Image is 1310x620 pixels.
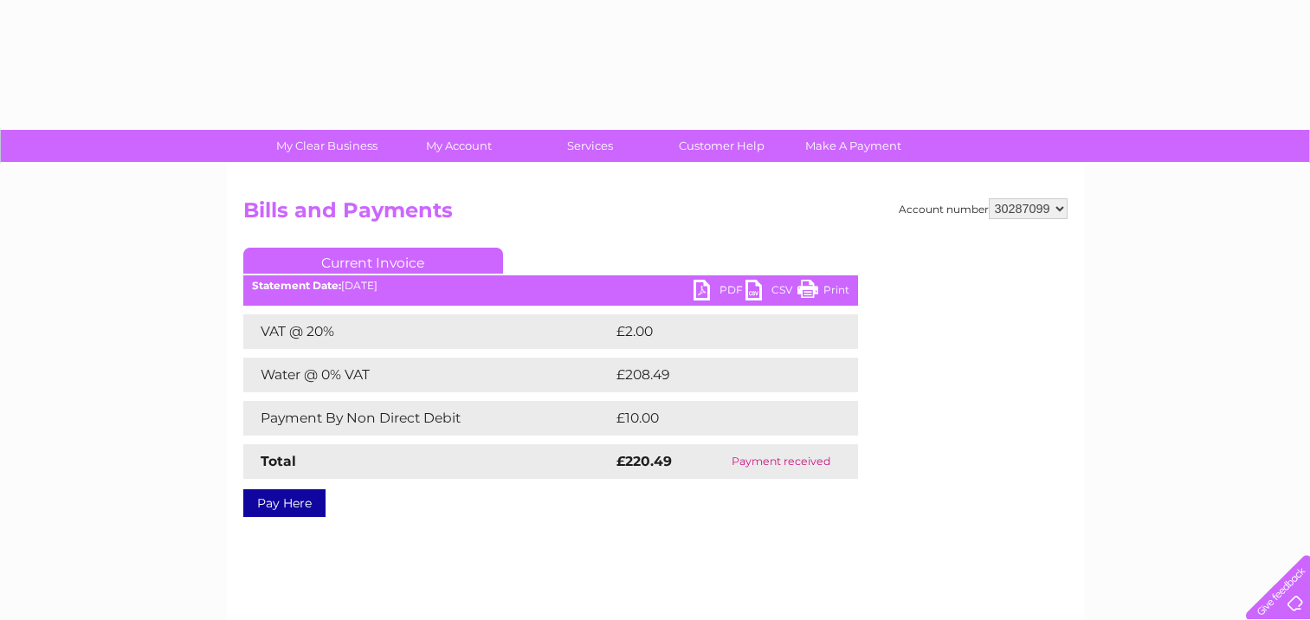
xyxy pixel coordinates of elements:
[243,314,612,349] td: VAT @ 20%
[519,130,661,162] a: Services
[694,280,745,305] a: PDF
[243,198,1068,231] h2: Bills and Payments
[616,453,672,469] strong: £220.49
[387,130,530,162] a: My Account
[252,279,341,292] b: Statement Date:
[899,198,1068,219] div: Account number
[650,130,793,162] a: Customer Help
[243,489,326,517] a: Pay Here
[782,130,925,162] a: Make A Payment
[745,280,797,305] a: CSV
[255,130,398,162] a: My Clear Business
[243,248,503,274] a: Current Invoice
[243,358,612,392] td: Water @ 0% VAT
[704,444,858,479] td: Payment received
[612,358,828,392] td: £208.49
[243,280,858,292] div: [DATE]
[797,280,849,305] a: Print
[261,453,296,469] strong: Total
[243,401,612,436] td: Payment By Non Direct Debit
[612,401,823,436] td: £10.00
[612,314,818,349] td: £2.00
